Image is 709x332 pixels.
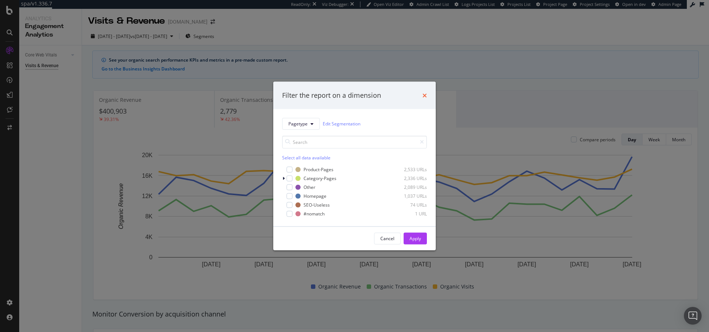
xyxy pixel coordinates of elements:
div: 2,336 URLs [391,175,427,181]
div: 2,533 URLs [391,166,427,173]
div: Product-Pages [304,166,333,173]
div: modal [273,82,436,250]
div: Select all data available [282,154,427,160]
div: Cancel [380,235,394,242]
div: Other [304,184,315,190]
div: SEO-Useless [304,202,330,208]
button: Apply [404,232,427,244]
div: 1 URL [391,211,427,217]
div: Homepage [304,193,326,199]
div: 1,037 URLs [391,193,427,199]
div: #nomatch [304,211,325,217]
div: times [422,91,427,100]
div: Open Intercom Messenger [684,307,702,325]
button: Pagetype [282,118,320,129]
div: Apply [410,235,421,242]
div: 74 URLs [391,202,427,208]
span: Pagetype [288,121,308,127]
div: Filter the report on a dimension [282,91,381,100]
a: Edit Segmentation [323,120,360,128]
input: Search [282,135,427,148]
div: 2,089 URLs [391,184,427,190]
div: Category-Pages [304,175,336,181]
button: Cancel [374,232,401,244]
